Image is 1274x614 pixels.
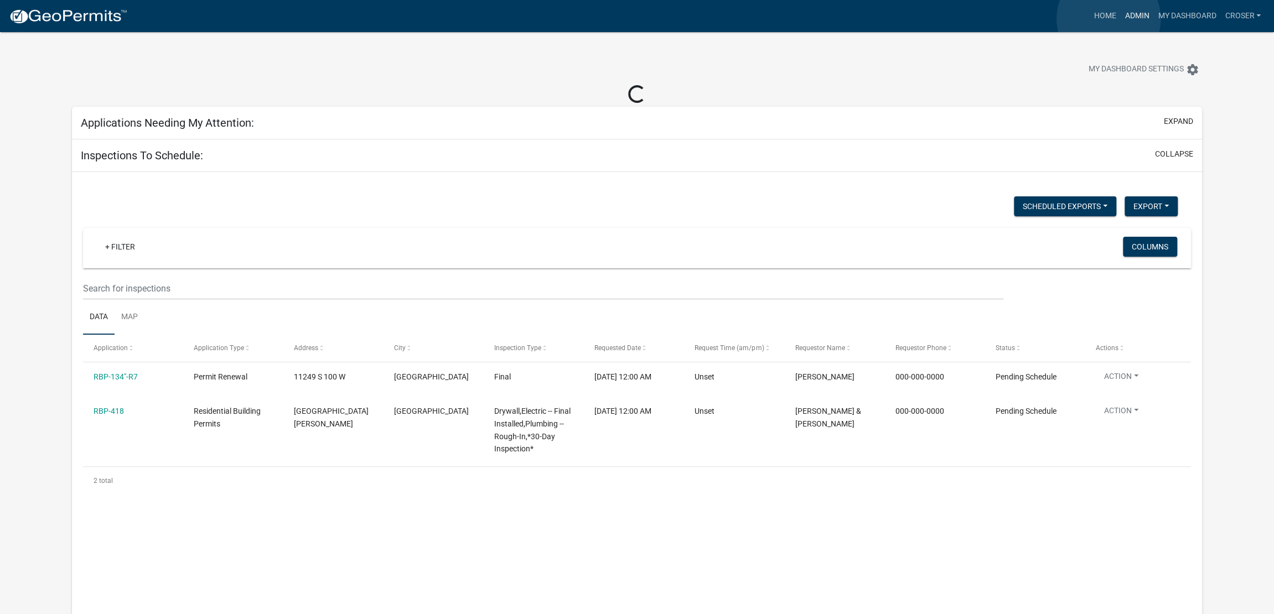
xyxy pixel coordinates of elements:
[283,335,384,361] datatable-header-cell: Address
[695,372,714,381] span: Unset
[784,335,884,361] datatable-header-cell: Requestor Name
[394,407,469,415] span: PERU
[1123,237,1177,257] button: Columns
[995,344,1014,352] span: Status
[83,277,1003,300] input: Search for inspections
[294,407,369,428] span: N GLEN COVE Dr
[83,335,183,361] datatable-header-cell: Application
[183,335,283,361] datatable-header-cell: Application Type
[1089,6,1120,27] a: Home
[194,344,244,352] span: Application Type
[895,407,944,415] span: 000-000-0000
[995,372,1056,381] span: Pending Schedule
[594,344,641,352] span: Requested Date
[594,407,651,415] span: 08/28/2025, 12:00 AM
[584,335,684,361] datatable-header-cell: Requested Date
[795,372,854,381] span: Corey
[684,335,784,361] datatable-header-cell: Request Time (am/pm)
[594,372,651,381] span: 06/17/2025, 12:00 AM
[83,300,115,335] a: Data
[115,300,144,335] a: Map
[1120,6,1153,27] a: Admin
[1014,196,1116,216] button: Scheduled Exports
[695,407,714,415] span: Unset
[81,116,254,129] h5: Applications Needing My Attention:
[94,344,128,352] span: Application
[1085,335,1185,361] datatable-header-cell: Actions
[394,344,406,352] span: City
[81,149,203,162] h5: Inspections To Schedule:
[1095,344,1118,352] span: Actions
[384,335,484,361] datatable-header-cell: City
[1155,148,1193,160] button: collapse
[1095,371,1147,387] button: Action
[94,407,124,415] a: RBP-418
[494,372,511,381] span: Final
[1089,63,1184,76] span: My Dashboard Settings
[695,344,764,352] span: Request Time (am/pm)
[83,467,1191,495] div: 2 total
[1164,116,1193,127] button: expand
[294,344,318,352] span: Address
[194,372,247,381] span: Permit Renewal
[494,344,541,352] span: Inspection Type
[96,237,144,257] a: + Filter
[795,407,861,428] span: Matt & Nancy Miller
[985,335,1085,361] datatable-header-cell: Status
[1080,59,1208,80] button: My Dashboard Settingssettings
[484,335,584,361] datatable-header-cell: Inspection Type
[895,344,946,352] span: Requestor Phone
[294,372,345,381] span: 11249 S 100 W
[884,335,985,361] datatable-header-cell: Requestor Phone
[1186,63,1199,76] i: settings
[1095,405,1147,421] button: Action
[194,407,261,428] span: Residential Building Permits
[494,407,571,453] span: Drywall,Electric -- Final Installed,Plumbing -- Rough-In,*30-Day Inspection*
[1153,6,1220,27] a: My Dashboard
[1220,6,1265,27] a: croser
[1125,196,1178,216] button: Export
[995,407,1056,415] span: Pending Schedule
[94,372,138,381] a: RBP-134"-R7
[895,372,944,381] span: 000-000-0000
[394,372,469,381] span: Bunker Hill
[795,344,845,352] span: Requestor Name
